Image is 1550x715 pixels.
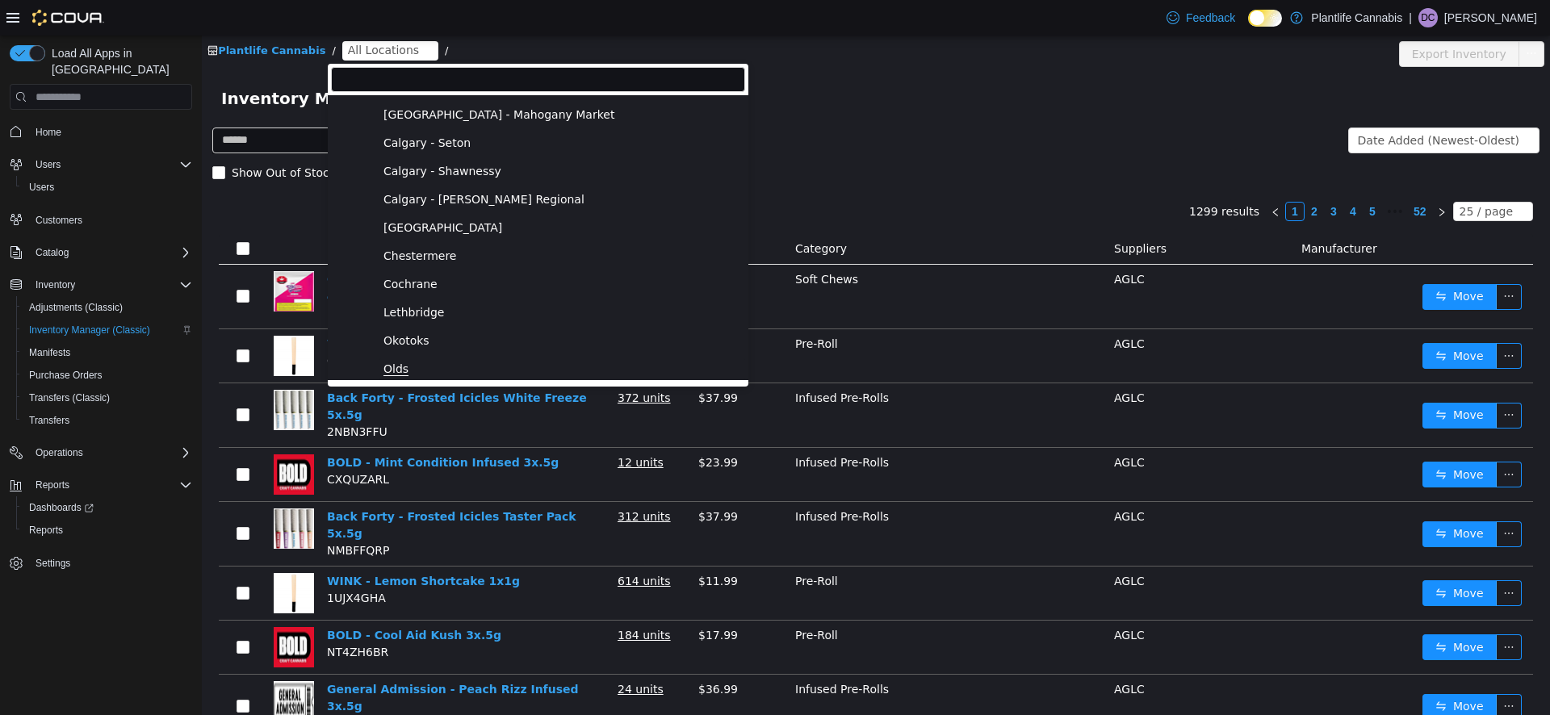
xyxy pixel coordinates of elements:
[29,369,103,382] span: Purchase Orders
[23,298,129,317] a: Adjustments (Classic)
[130,9,133,21] span: /
[1294,367,1320,393] button: icon: ellipsis
[125,647,377,677] a: General Admission - Peach Rizz Infused 3x.5g
[36,278,75,291] span: Inventory
[912,356,943,369] span: AGLC
[912,647,943,660] span: AGLC
[587,466,906,531] td: Infused Pre-Rolls
[182,214,254,227] span: Chestermere
[29,210,192,230] span: Customers
[29,275,82,295] button: Inventory
[29,414,69,427] span: Transfers
[125,508,187,521] span: NMBFFQRP
[178,323,543,345] span: Olds
[178,295,543,316] span: Okotoks
[3,551,199,575] button: Settings
[23,298,192,317] span: Adjustments (Classic)
[912,539,943,552] span: AGLC
[29,475,192,495] span: Reports
[3,274,199,296] button: Inventory
[125,271,184,284] span: 5JCXVCM3
[178,69,543,90] span: Calgary - Mahogany Market
[125,556,184,569] span: 1UJX4GHA
[1248,10,1282,27] input: Dark Mode
[3,474,199,496] button: Reports
[416,647,462,660] u: 24 units
[72,354,112,395] img: Back Forty - Frosted Icicles White Freeze 5x.5g hero shot
[1409,8,1412,27] p: |
[29,346,70,359] span: Manifests
[1162,167,1179,185] a: 5
[23,498,192,517] span: Dashboards
[16,341,199,364] button: Manifests
[36,246,69,259] span: Catalog
[587,348,906,412] td: Infused Pre-Rolls
[1444,8,1537,27] p: [PERSON_NAME]
[178,210,543,232] span: Chestermere
[496,593,536,606] span: $17.99
[29,243,75,262] button: Catalog
[1122,166,1142,186] li: 3
[1180,166,1206,186] li: Next 5 Pages
[587,412,906,466] td: Infused Pre-Rolls
[10,113,192,617] nav: Complex example
[3,441,199,464] button: Operations
[23,498,100,517] a: Dashboards
[29,155,67,174] button: Users
[36,557,70,570] span: Settings
[23,343,77,362] a: Manifests
[1294,486,1320,512] button: icon: ellipsis
[29,524,63,537] span: Reports
[72,300,112,341] img: WINK - Purple Push Pop 1x1g hero shot
[1142,167,1160,185] a: 4
[1294,599,1320,625] button: icon: ellipsis
[16,519,199,541] button: Reports
[125,319,185,332] span: CP02VV2Z
[178,182,543,203] span: Calgary - University District
[987,166,1058,186] li: 1299 results
[125,207,158,220] span: Name
[587,229,906,294] td: Soft Chews
[1235,172,1245,182] i: icon: right
[36,479,69,491] span: Reports
[587,294,906,348] td: Pre-Roll
[29,443,192,462] span: Operations
[125,437,187,450] span: CXQUZARL
[587,585,906,639] td: Pre-Roll
[29,155,192,174] span: Users
[23,320,157,340] a: Inventory Manager (Classic)
[125,539,318,552] a: WINK - Lemon Shortcake 1x1g
[182,73,413,86] span: [GEOGRAPHIC_DATA] - Mahogany Market
[1104,167,1121,185] a: 2
[587,639,906,704] td: Infused Pre-Rolls
[29,301,123,314] span: Adjustments (Classic)
[29,554,77,573] a: Settings
[23,178,192,197] span: Users
[16,319,199,341] button: Inventory Manager (Classic)
[29,275,192,295] span: Inventory
[23,521,192,540] span: Reports
[416,593,469,606] u: 184 units
[416,475,469,487] u: 312 units
[23,411,76,430] a: Transfers
[1083,166,1103,186] li: 1
[1156,93,1317,117] div: Date Added (Newest-Oldest)
[178,266,543,288] span: Lethbridge
[16,387,199,409] button: Transfers (Classic)
[3,208,199,232] button: Customers
[1161,166,1180,186] li: 5
[912,420,943,433] span: AGLC
[1221,545,1295,571] button: icon: swapMove
[23,343,192,362] span: Manifests
[16,409,199,432] button: Transfers
[496,647,536,660] span: $36.99
[29,391,110,404] span: Transfers (Classic)
[1186,10,1235,26] span: Feedback
[243,9,246,21] span: /
[1103,166,1122,186] li: 2
[1221,307,1295,333] button: icon: swapMove
[1221,249,1295,274] button: icon: swapMove
[23,131,140,144] span: Show Out of Stock
[72,646,112,686] img: General Admission - Peach Rizz Infused 3x.5g hero shot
